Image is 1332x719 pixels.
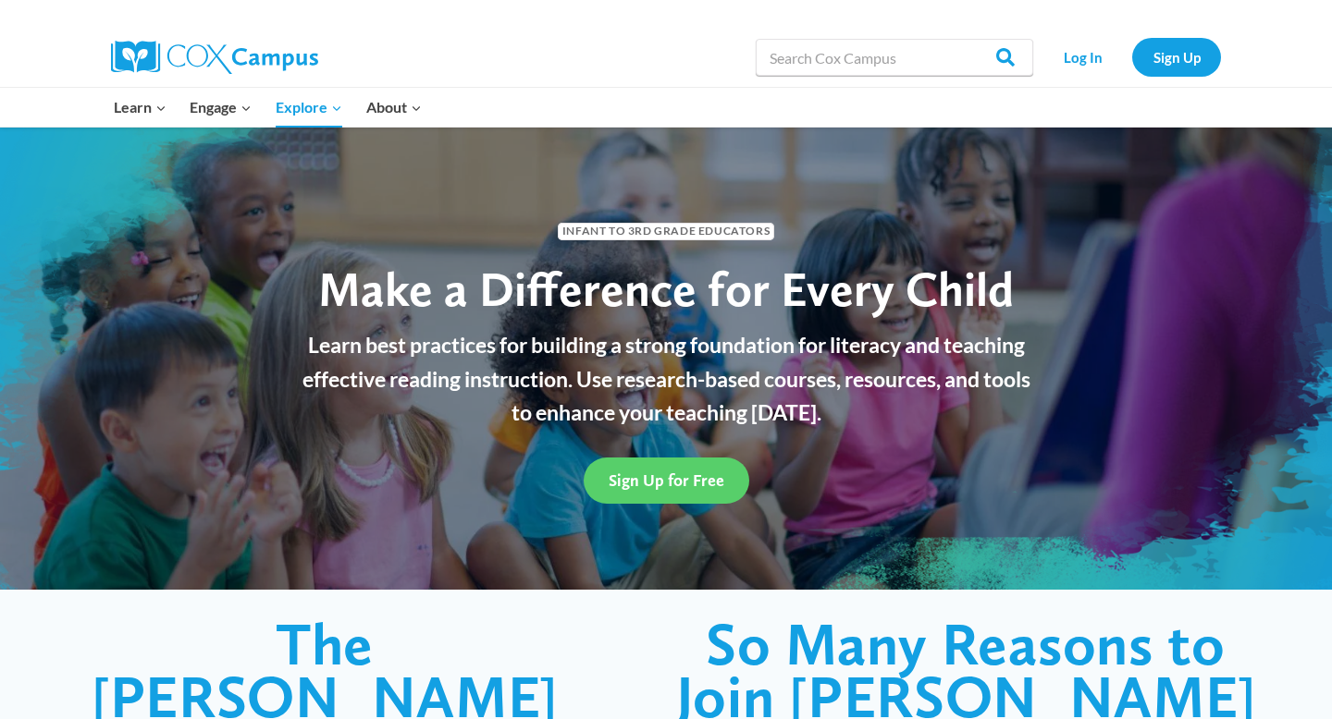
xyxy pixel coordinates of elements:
[1042,38,1123,76] a: Log In
[276,95,342,119] span: Explore
[609,470,724,490] span: Sign Up for Free
[318,260,1014,318] span: Make a Difference for Every Child
[558,223,774,240] span: Infant to 3rd Grade Educators
[756,39,1033,76] input: Search Cox Campus
[190,95,252,119] span: Engage
[102,88,433,127] nav: Primary Navigation
[1042,38,1221,76] nav: Secondary Navigation
[584,457,749,503] a: Sign Up for Free
[366,95,422,119] span: About
[1132,38,1221,76] a: Sign Up
[114,95,166,119] span: Learn
[291,328,1041,430] p: Learn best practices for building a strong foundation for literacy and teaching effective reading...
[111,41,318,74] img: Cox Campus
